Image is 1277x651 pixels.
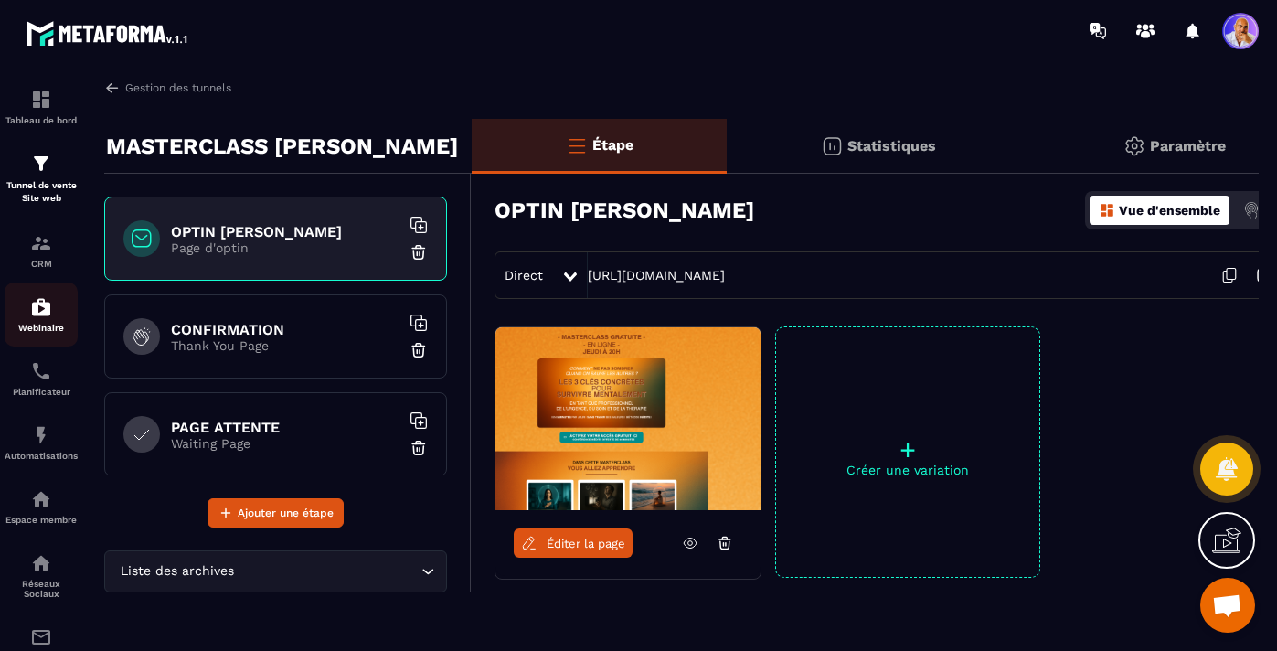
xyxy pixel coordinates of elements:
input: Search for option [238,561,417,582]
p: CRM [5,259,78,269]
p: Paramètre [1150,137,1226,155]
div: Search for option [104,550,447,592]
img: bars-o.4a397970.svg [566,134,588,156]
p: Thank You Page [171,338,399,353]
p: Planificateur [5,387,78,397]
img: arrow [104,80,121,96]
span: Direct [505,268,543,283]
img: setting-gr.5f69749f.svg [1123,135,1145,157]
a: [URL][DOMAIN_NAME] [588,268,725,283]
p: MASTERCLASS [PERSON_NAME] [106,128,458,165]
img: scheduler [30,360,52,382]
span: Éditer la page [547,537,625,550]
span: Ajouter une étape [238,504,334,522]
p: Webinaire [5,323,78,333]
h3: OPTIN [PERSON_NAME] [495,197,754,223]
p: Page d'optin [171,240,399,255]
a: automationsautomationsAutomatisations [5,411,78,475]
img: dashboard-orange.40269519.svg [1099,202,1115,219]
img: automations [30,296,52,318]
a: social-networksocial-networkRéseaux Sociaux [5,539,78,613]
h6: CONFIRMATION [171,321,399,338]
p: Statistiques [847,137,936,155]
p: Waiting Page [171,436,399,451]
p: Automatisations [5,451,78,461]
p: + [776,437,1039,463]
img: formation [30,89,52,111]
img: trash [410,341,428,359]
a: Gestion des tunnels [104,80,231,96]
p: Étape [592,136,633,154]
p: Réseaux Sociaux [5,579,78,599]
a: automationsautomationsWebinaire [5,283,78,347]
img: social-network [30,552,52,574]
div: Ouvrir le chat [1200,578,1255,633]
h6: OPTIN [PERSON_NAME] [171,223,399,240]
a: formationformationTableau de bord [5,75,78,139]
a: formationformationCRM [5,219,78,283]
h6: PAGE ATTENTE [171,419,399,436]
a: schedulerschedulerPlanificateur [5,347,78,411]
img: email [30,626,52,648]
img: trash [410,439,428,457]
img: stats.20deebd0.svg [821,135,843,157]
p: Vue d'ensemble [1119,203,1220,218]
a: automationsautomationsEspace membre [5,475,78,539]
img: trash [410,243,428,261]
button: Ajouter une étape [208,498,344,528]
img: automations [30,424,52,446]
img: automations [30,488,52,510]
img: actions.d6e523a2.png [1243,202,1260,219]
a: formationformationTunnel de vente Site web [5,139,78,219]
a: Éditer la page [514,528,633,558]
span: Liste des archives [116,561,238,582]
img: image [495,327,761,510]
img: logo [26,16,190,49]
img: formation [30,153,52,175]
p: Espace membre [5,515,78,525]
p: Tableau de bord [5,115,78,125]
img: formation [30,232,52,254]
p: Créer une variation [776,463,1039,477]
p: Tunnel de vente Site web [5,179,78,205]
